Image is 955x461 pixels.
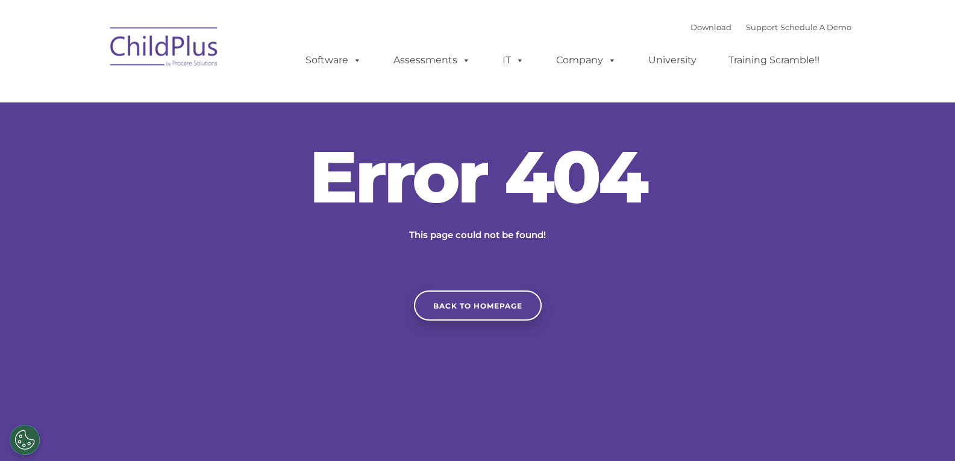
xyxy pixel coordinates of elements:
[716,48,831,72] a: Training Scramble!!
[746,22,778,32] a: Support
[544,48,628,72] a: Company
[104,19,225,79] img: ChildPlus by Procare Solutions
[690,22,851,32] font: |
[297,140,659,213] h2: Error 404
[381,48,483,72] a: Assessments
[780,22,851,32] a: Schedule A Demo
[636,48,709,72] a: University
[293,48,374,72] a: Software
[351,228,604,242] p: This page could not be found!
[490,48,536,72] a: IT
[10,425,40,455] button: Cookies Settings
[690,22,731,32] a: Download
[414,290,542,321] a: Back to homepage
